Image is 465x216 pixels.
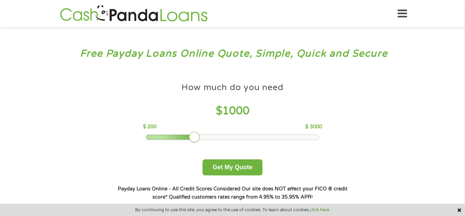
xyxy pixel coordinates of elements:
[310,207,330,213] a: click here.
[58,4,210,24] img: GetLoanNow Logo
[135,207,330,212] span: By continuing to use this site, you agree to the use of cookies. To learn about cookies,
[118,186,240,192] strong: Payday Loans Online - All Credit Scores Considered
[203,159,262,175] button: Get My Quote
[153,186,348,200] strong: Our site does NOT affect your FICO ® credit score*
[20,47,446,60] h3: Free Payday Loans Online Quote, Simple, Quick and Secure
[222,104,250,117] span: 1000
[169,194,313,200] strong: Qualified customers rates range from 4.95% to 35.95% APR¹
[143,123,157,131] p: $ 200
[305,123,322,131] p: $ 3000
[181,82,284,93] h4: How much do you need
[143,104,322,118] h4: $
